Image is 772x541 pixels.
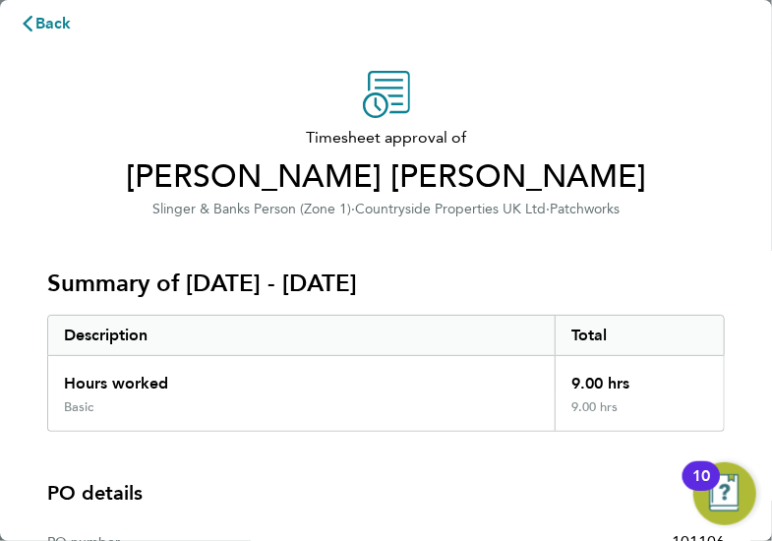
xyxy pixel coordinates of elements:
span: Back [35,14,72,32]
div: 9.00 hrs [555,399,724,431]
div: Hours worked [48,356,555,399]
div: 10 [692,476,710,502]
div: Total [555,316,724,355]
span: [PERSON_NAME] [PERSON_NAME] [47,157,725,197]
div: Basic [64,399,93,415]
span: Patchworks [550,201,620,217]
div: 9.00 hrs [555,356,724,399]
h3: Summary of [DATE] - [DATE] [47,268,725,299]
span: Slinger & Banks Person (Zone 1) [152,201,351,217]
span: Countryside Properties UK Ltd [355,201,546,217]
h4: PO details [47,479,143,507]
span: · [351,201,355,217]
span: Timesheet approval of [47,126,725,150]
div: Description [48,316,555,355]
span: · [546,201,550,217]
div: Summary of 18 - 24 Aug 2025 [47,315,725,432]
button: Open Resource Center, 10 new notifications [693,462,756,525]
